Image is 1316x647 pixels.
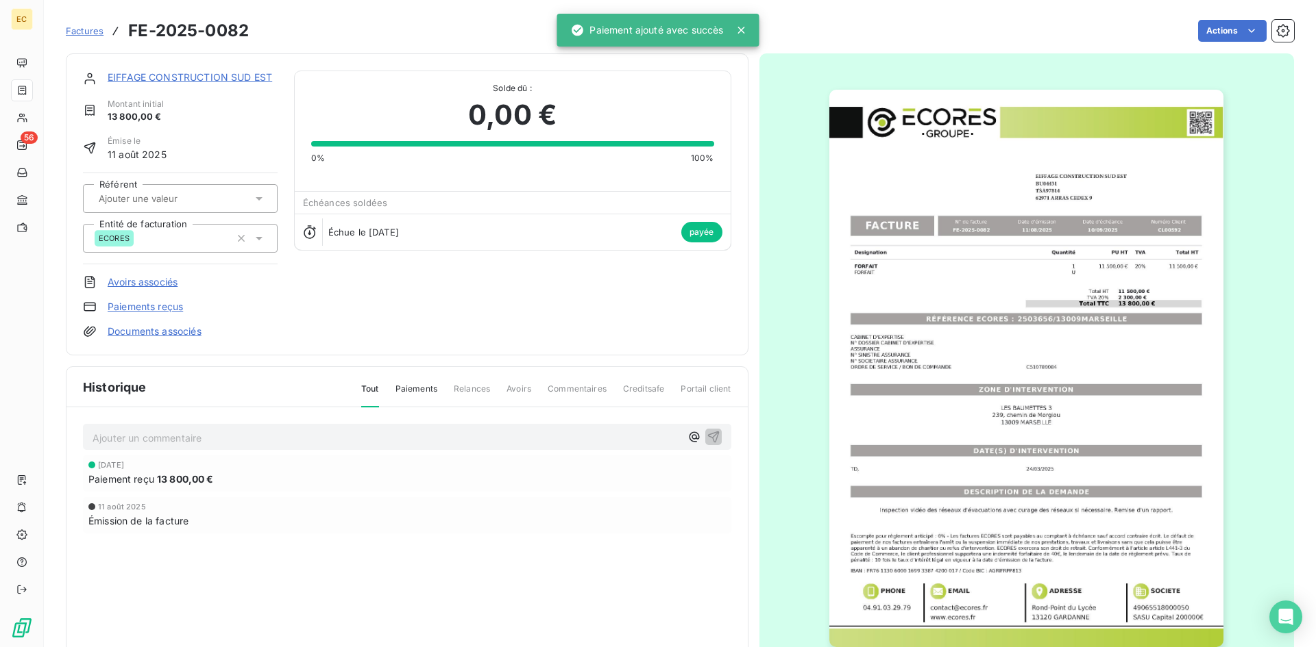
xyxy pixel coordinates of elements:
[108,135,167,147] span: Émise le
[507,383,531,406] span: Avoirs
[66,24,103,38] a: Factures
[98,461,124,469] span: [DATE]
[128,18,249,43] h3: FE-2025-0082
[98,503,146,511] span: 11 août 2025
[311,152,325,164] span: 0%
[108,71,272,83] a: EIFFAGE CONSTRUCTION SUD EST
[108,300,183,314] a: Paiements reçus
[88,513,188,528] span: Émission de la facture
[66,25,103,36] span: Factures
[454,383,490,406] span: Relances
[1269,600,1302,633] div: Open Intercom Messenger
[11,8,33,30] div: EC
[311,82,714,94] span: Solde dû :
[681,383,731,406] span: Portail client
[623,383,665,406] span: Creditsafe
[157,472,214,486] span: 13 800,00 €
[548,383,607,406] span: Commentaires
[328,227,399,238] span: Échue le [DATE]
[108,98,164,110] span: Montant initial
[88,472,154,486] span: Paiement reçu
[97,192,235,205] input: Ajouter une valeur
[681,222,722,242] span: payée
[108,147,167,162] span: 11 août 2025
[468,94,557,136] span: 0,00 €
[99,234,130,242] span: ECORES
[21,131,38,144] span: 56
[83,378,147,396] span: Historique
[395,383,437,406] span: Paiements
[108,275,178,289] a: Avoirs associés
[108,325,202,338] a: Documents associés
[1198,20,1267,42] button: Actions
[691,152,714,164] span: 100%
[361,383,379,407] span: Tout
[303,197,388,208] span: Échéances soldées
[108,110,164,124] span: 13 800,00 €
[11,617,33,639] img: Logo LeanPay
[829,90,1223,647] img: invoice_thumbnail
[570,18,723,42] div: Paiement ajouté avec succès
